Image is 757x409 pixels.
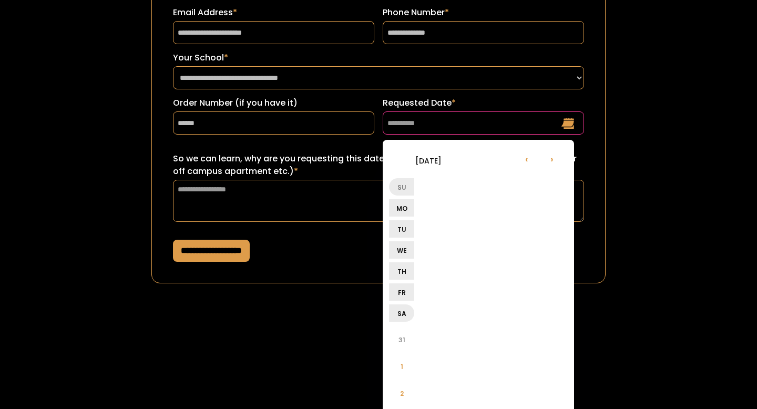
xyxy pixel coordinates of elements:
li: Su [389,178,414,196]
li: ‹ [514,146,539,171]
label: So we can learn, why are you requesting this date? (ex: sorority recruitment, lease turn over for... [173,152,584,178]
li: 2 [389,381,414,406]
li: › [539,146,565,171]
li: Tu [389,220,414,238]
li: [DATE] [389,148,468,173]
label: Email Address [173,6,374,19]
li: We [389,241,414,259]
li: 1 [389,354,414,379]
li: Sa [389,304,414,322]
li: 31 [389,327,414,352]
label: Phone Number [383,6,584,19]
li: Th [389,262,414,280]
li: Mo [389,199,414,217]
label: Requested Date [383,97,584,109]
label: Your School [173,52,584,64]
li: Fr [389,283,414,301]
label: Order Number (if you have it) [173,97,374,109]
